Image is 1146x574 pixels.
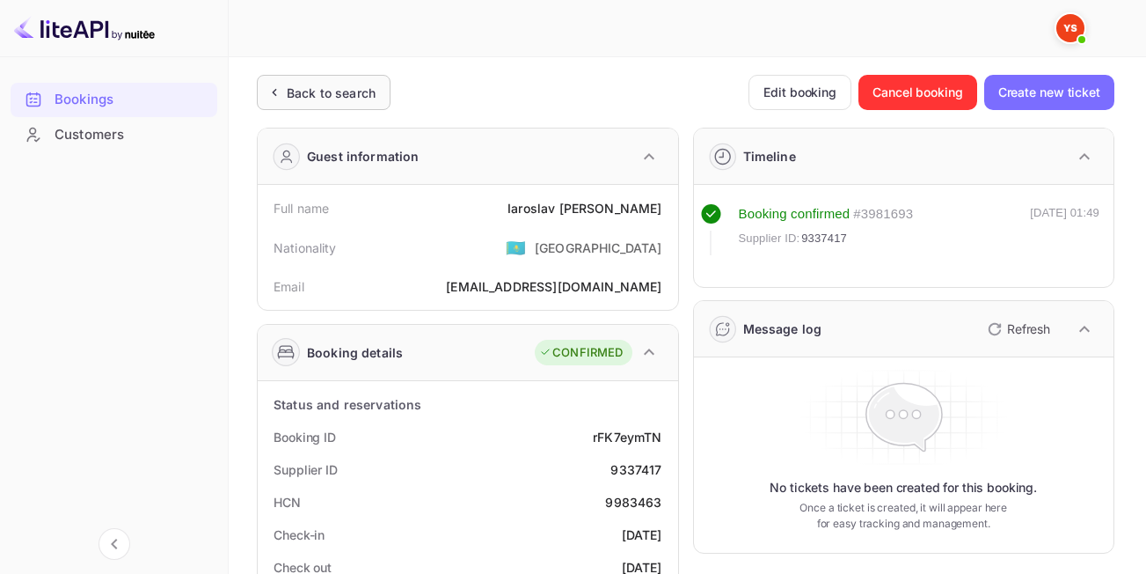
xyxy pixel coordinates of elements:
p: Once a ticket is created, it will appear here for easy tracking and management. [792,500,1015,532]
div: Bookings [55,90,208,110]
p: Refresh [1007,320,1050,338]
div: Customers [55,125,208,145]
button: Collapse navigation [99,528,130,560]
div: rFK7eymTN [593,428,661,446]
button: Edit booking [748,75,851,110]
div: Message log [743,320,822,338]
button: Refresh [977,315,1057,343]
div: Timeline [743,147,796,166]
img: LiteAPI logo [14,14,155,42]
div: HCN [274,493,301,511]
div: Supplier ID [274,460,338,479]
span: 9337417 [801,230,847,247]
div: 9337417 [610,460,661,479]
div: Check-in [274,526,325,544]
div: Bookings [11,83,217,117]
div: [DATE] 01:49 [1030,204,1099,255]
div: Guest information [307,147,420,166]
button: Create new ticket [984,75,1114,110]
div: 9983463 [605,493,661,511]
div: # 3981693 [853,204,913,224]
div: Booking details [307,343,403,362]
span: United States [506,232,526,263]
a: Customers [11,118,217,151]
div: Booking ID [274,428,336,446]
a: Bookings [11,83,217,115]
div: Status and reservations [274,395,421,414]
button: Cancel booking [858,75,977,110]
div: Booking confirmed [739,204,850,224]
div: [DATE] [622,526,662,544]
span: Supplier ID: [739,230,800,247]
div: Customers [11,118,217,152]
div: CONFIRMED [539,344,623,362]
div: [EMAIL_ADDRESS][DOMAIN_NAME] [446,277,661,296]
div: Iaroslav [PERSON_NAME] [507,199,661,217]
img: Yandex Support [1056,14,1084,42]
div: Email [274,277,304,296]
div: Back to search [287,84,376,102]
div: Full name [274,199,329,217]
div: [GEOGRAPHIC_DATA] [535,239,662,257]
p: No tickets have been created for this booking. [770,479,1037,497]
div: Nationality [274,239,337,257]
